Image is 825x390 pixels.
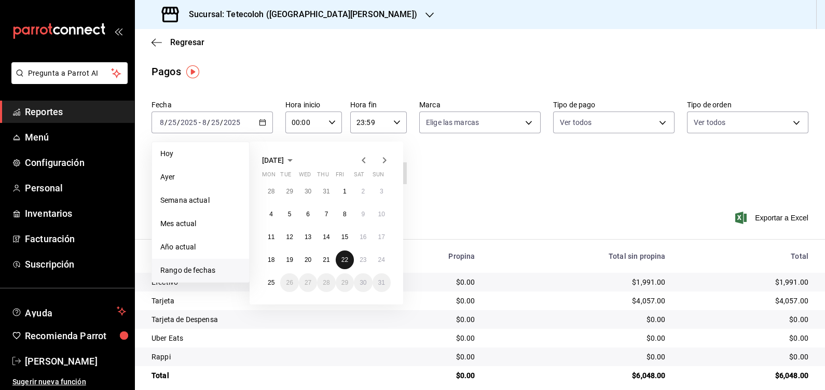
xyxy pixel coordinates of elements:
[491,252,665,260] div: Total sin propina
[268,233,274,241] abbr: August 11, 2025
[152,333,363,343] div: Uber Eats
[553,101,675,108] label: Tipo de pago
[114,27,122,35] button: open_drawer_menu
[323,233,329,241] abbr: August 14, 2025
[202,118,207,127] input: --
[682,333,808,343] div: $0.00
[305,279,311,286] abbr: August 27, 2025
[350,101,407,108] label: Hora fin
[152,370,363,381] div: Total
[285,101,342,108] label: Hora inicio
[25,257,126,271] span: Suscripción
[268,279,274,286] abbr: August 25, 2025
[317,228,335,246] button: August 14, 2025
[361,188,365,195] abbr: August 2, 2025
[378,233,385,241] abbr: August 17, 2025
[152,37,204,47] button: Regresar
[341,233,348,241] abbr: August 15, 2025
[694,117,725,128] span: Ver todos
[25,130,126,144] span: Menú
[380,188,383,195] abbr: August 3, 2025
[262,250,280,269] button: August 18, 2025
[491,352,665,362] div: $0.00
[286,279,293,286] abbr: August 26, 2025
[299,273,317,292] button: August 27, 2025
[491,333,665,343] div: $0.00
[280,182,298,201] button: July 29, 2025
[262,205,280,224] button: August 4, 2025
[25,206,126,220] span: Inventarios
[268,188,274,195] abbr: July 28, 2025
[419,101,541,108] label: Marca
[280,228,298,246] button: August 12, 2025
[305,233,311,241] abbr: August 13, 2025
[682,352,808,362] div: $0.00
[373,250,391,269] button: August 24, 2025
[262,156,284,164] span: [DATE]
[373,171,384,182] abbr: Sunday
[211,118,220,127] input: --
[286,188,293,195] abbr: July 29, 2025
[299,205,317,224] button: August 6, 2025
[288,211,292,218] abbr: August 5, 2025
[160,172,241,183] span: Ayer
[262,228,280,246] button: August 11, 2025
[325,211,328,218] abbr: August 7, 2025
[25,232,126,246] span: Facturación
[378,279,385,286] abbr: August 31, 2025
[336,205,354,224] button: August 8, 2025
[305,256,311,263] abbr: August 20, 2025
[280,273,298,292] button: August 26, 2025
[343,211,347,218] abbr: August 8, 2025
[25,329,126,343] span: Recomienda Parrot
[181,8,417,21] h3: Sucursal: Tetecoloh ([GEOGRAPHIC_DATA][PERSON_NAME])
[343,188,347,195] abbr: August 1, 2025
[160,148,241,159] span: Hoy
[25,181,126,195] span: Personal
[152,314,363,325] div: Tarjeta de Despensa
[682,370,808,381] div: $6,048.00
[682,252,808,260] div: Total
[160,265,241,276] span: Rango de fechas
[207,118,210,127] span: /
[491,277,665,287] div: $1,991.00
[380,352,475,362] div: $0.00
[25,305,113,317] span: Ayuda
[317,250,335,269] button: August 21, 2025
[491,370,665,381] div: $6,048.00
[682,277,808,287] div: $1,991.00
[152,352,363,362] div: Rappi
[152,64,181,79] div: Pagos
[737,212,808,224] button: Exportar a Excel
[380,333,475,343] div: $0.00
[373,205,391,224] button: August 10, 2025
[280,171,291,182] abbr: Tuesday
[361,211,365,218] abbr: August 9, 2025
[223,118,241,127] input: ----
[262,171,276,182] abbr: Monday
[299,250,317,269] button: August 20, 2025
[380,314,475,325] div: $0.00
[299,182,317,201] button: July 30, 2025
[560,117,592,128] span: Ver todos
[341,279,348,286] abbr: August 29, 2025
[491,296,665,306] div: $4,057.00
[682,296,808,306] div: $4,057.00
[426,117,479,128] span: Elige las marcas
[491,314,665,325] div: $0.00
[373,182,391,201] button: August 3, 2025
[354,205,372,224] button: August 9, 2025
[354,182,372,201] button: August 2, 2025
[323,256,329,263] abbr: August 21, 2025
[336,250,354,269] button: August 22, 2025
[186,65,199,78] button: Tooltip marker
[373,228,391,246] button: August 17, 2025
[360,256,366,263] abbr: August 23, 2025
[180,118,198,127] input: ----
[354,250,372,269] button: August 23, 2025
[286,233,293,241] abbr: August 12, 2025
[687,101,808,108] label: Tipo de orden
[268,256,274,263] abbr: August 18, 2025
[299,171,311,182] abbr: Wednesday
